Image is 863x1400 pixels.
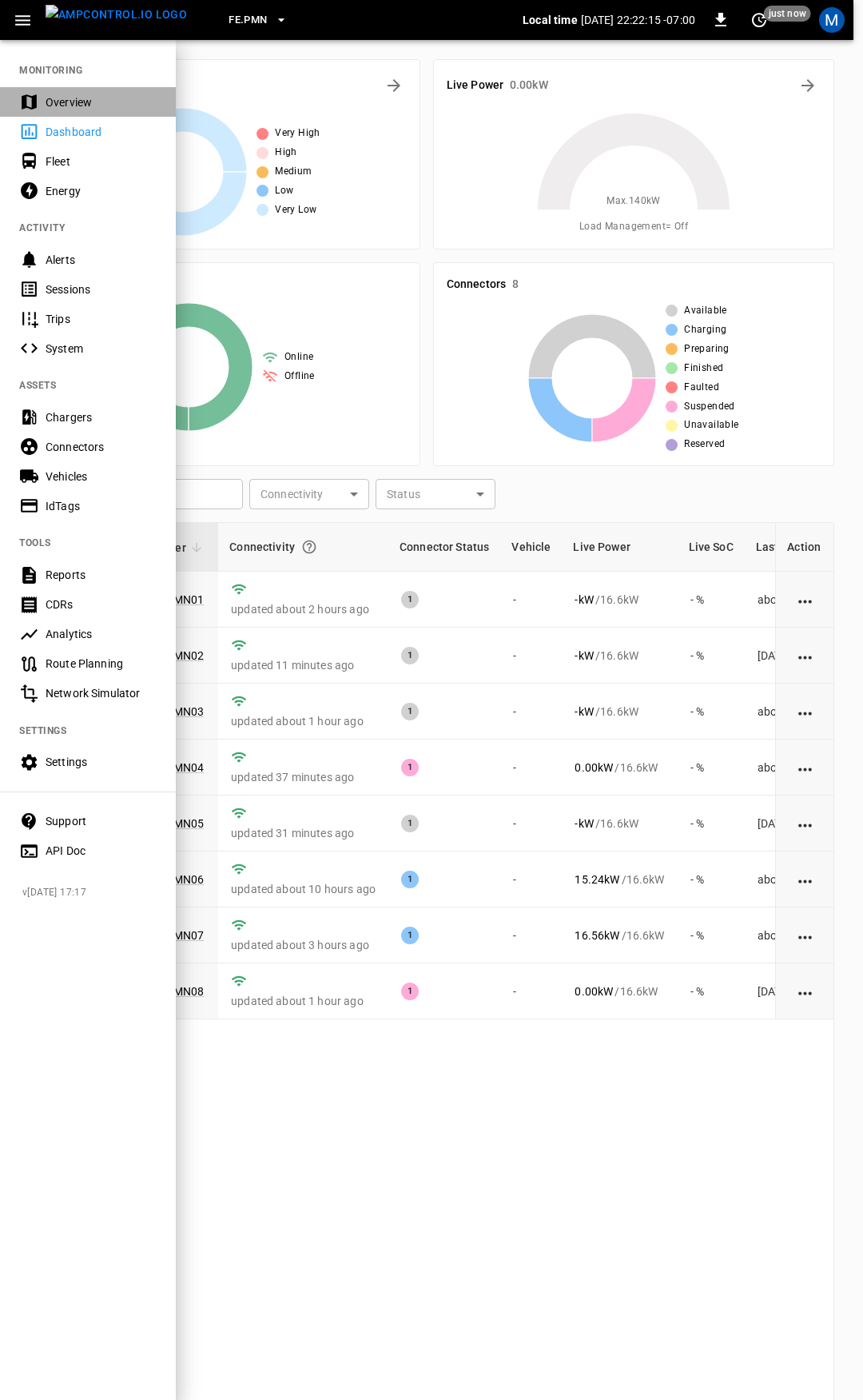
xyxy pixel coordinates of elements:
div: Route Planning [46,656,157,672]
div: Trips [46,311,157,327]
div: Alerts [46,252,157,268]
div: Sessions [46,281,157,297]
div: API Doc [46,843,157,859]
div: Fleet [46,154,157,170]
div: Analytics [46,626,157,642]
div: CDRs [46,596,157,612]
div: Reports [46,567,157,583]
div: Support [46,813,157,829]
span: FE.PMN [229,11,267,30]
div: System [46,341,157,357]
div: Energy [46,183,157,199]
div: Vehicles [46,469,157,485]
button: set refresh interval [746,7,772,33]
img: ampcontrol.io logo [46,5,187,25]
p: Local time [523,12,578,28]
div: Connectors [46,439,157,455]
span: v [DATE] 17:17 [22,885,163,901]
div: profile-icon [819,7,845,33]
div: Network Simulator [46,685,157,701]
p: [DATE] 22:22:15 -07:00 [581,12,695,28]
div: Overview [46,94,157,110]
div: Chargers [46,409,157,425]
div: IdTags [46,498,157,514]
div: Dashboard [46,124,157,140]
div: Settings [46,754,157,770]
span: just now [764,6,811,22]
